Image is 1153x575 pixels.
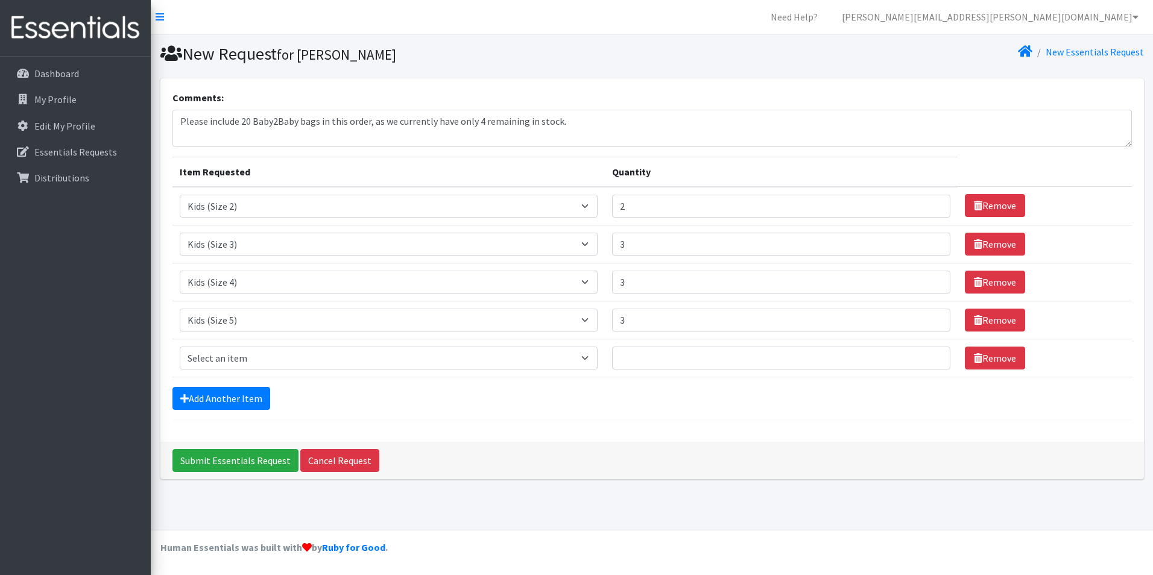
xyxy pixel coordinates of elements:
a: Remove [965,194,1025,217]
a: Need Help? [761,5,827,29]
h1: New Request [160,43,648,64]
p: Essentials Requests [34,146,117,158]
small: for [PERSON_NAME] [277,46,396,63]
input: Submit Essentials Request [172,449,299,472]
a: Edit My Profile [5,114,146,138]
a: New Essentials Request [1046,46,1144,58]
a: Add Another Item [172,387,270,410]
p: Distributions [34,172,89,184]
a: Remove [965,233,1025,256]
p: My Profile [34,93,77,105]
a: Remove [965,271,1025,294]
label: Comments: [172,90,224,105]
a: Remove [965,347,1025,369]
strong: Human Essentials was built with by . [160,541,388,553]
a: My Profile [5,87,146,112]
p: Edit My Profile [34,120,95,132]
p: Dashboard [34,68,79,80]
a: [PERSON_NAME][EMAIL_ADDRESS][PERSON_NAME][DOMAIN_NAME] [832,5,1148,29]
a: Cancel Request [300,449,379,472]
th: Item Requested [172,157,605,187]
a: Ruby for Good [322,541,385,553]
a: Remove [965,309,1025,331]
a: Dashboard [5,61,146,86]
a: Distributions [5,166,146,190]
img: HumanEssentials [5,8,146,48]
th: Quantity [605,157,958,187]
a: Essentials Requests [5,140,146,164]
